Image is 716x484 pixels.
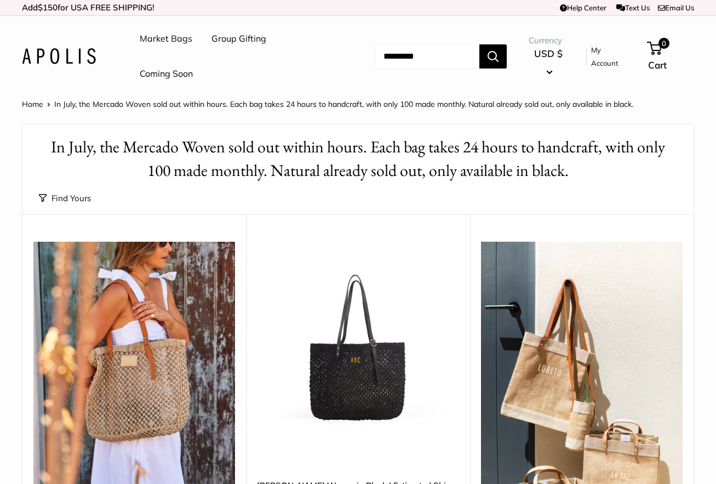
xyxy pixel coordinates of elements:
button: USD $ [529,45,568,80]
span: In July, the Mercado Woven sold out within hours. Each bag takes 24 hours to handcraft, with only... [54,99,633,109]
button: Find Yours [39,191,91,206]
a: Text Us [616,3,650,12]
a: Market Bags [140,31,192,47]
a: Group Gifting [211,31,266,47]
a: My Account [591,43,629,70]
span: Currency [529,33,568,48]
a: 0 Cart [648,39,694,74]
a: Mercado Woven in Black | Estimated Ship: Oct. 19thMercado Woven in Black | Estimated Ship: Oct. 19th [257,242,459,443]
span: 0 [658,38,669,49]
a: Help Center [560,3,606,12]
input: Search... [375,44,479,69]
img: Apolis [22,48,96,64]
a: Home [22,99,43,109]
a: Email Us [658,3,694,12]
button: Search [479,44,507,69]
img: Mercado Woven in Black | Estimated Ship: Oct. 19th [257,242,459,443]
a: Coming Soon [140,66,193,82]
span: $150 [38,2,58,13]
h1: In July, the Mercado Woven sold out within hours. Each bag takes 24 hours to handcraft, with only... [39,135,677,183]
span: USD $ [534,48,563,59]
span: Cart [648,59,667,71]
nav: Breadcrumb [22,97,633,111]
